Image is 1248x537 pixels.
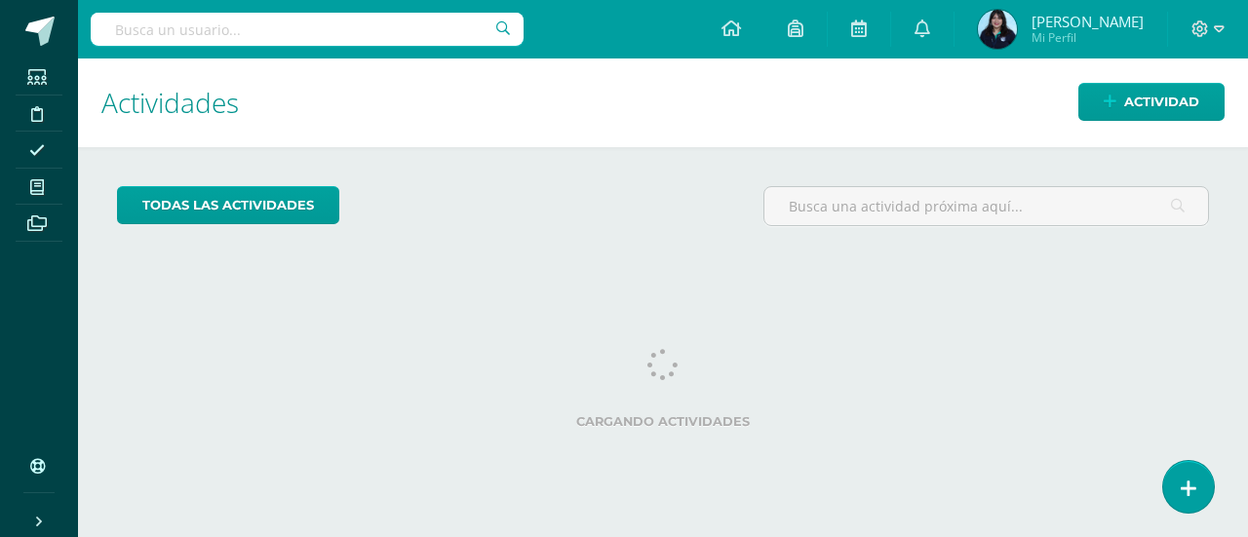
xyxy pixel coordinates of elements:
label: Cargando actividades [117,414,1209,429]
input: Busca un usuario... [91,13,524,46]
input: Busca una actividad próxima aquí... [764,187,1208,225]
a: Actividad [1078,83,1225,121]
h1: Actividades [101,58,1225,147]
span: [PERSON_NAME] [1032,12,1144,31]
img: 717e1260f9baba787432b05432d0efc0.png [978,10,1017,49]
span: Actividad [1124,84,1199,120]
a: todas las Actividades [117,186,339,224]
span: Mi Perfil [1032,29,1144,46]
